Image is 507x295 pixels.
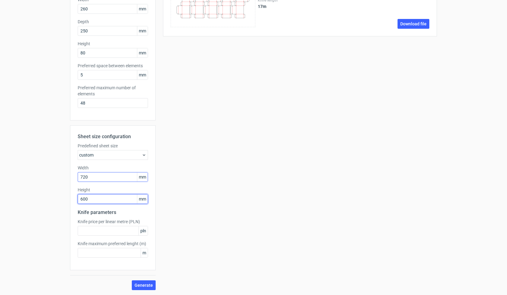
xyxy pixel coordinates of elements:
[78,19,148,25] label: Depth
[141,248,148,257] span: m
[78,41,148,47] label: Height
[78,63,148,69] label: Preferred space between elements
[78,150,148,160] div: custom
[135,283,153,287] span: Generate
[78,209,148,216] h2: Knife parameters
[78,219,148,225] label: Knife price per linear metre (PLN)
[78,187,148,193] label: Height
[137,26,148,35] span: mm
[78,165,148,171] label: Width
[137,194,148,204] span: mm
[78,194,148,204] input: custom
[78,172,148,182] input: custom
[78,143,148,149] label: Predefined sheet size
[78,85,148,97] label: Preferred maximum number of elements
[137,70,148,79] span: mm
[398,19,429,29] a: Download file
[139,226,148,235] span: pln
[258,4,266,9] strong: 17 m
[137,48,148,57] span: mm
[78,133,148,140] h2: Sheet size configuration
[132,280,156,290] button: Generate
[78,241,148,247] label: Knife maximum preferred lenght (m)
[137,172,148,182] span: mm
[137,4,148,13] span: mm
